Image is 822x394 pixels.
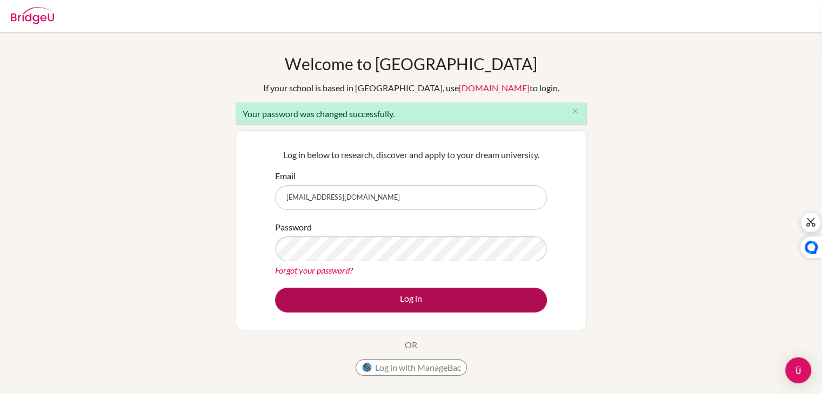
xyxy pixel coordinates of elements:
[275,288,547,313] button: Log in
[785,357,811,383] div: Open Intercom Messenger
[356,359,467,376] button: Log in with ManageBac
[11,7,54,24] img: Bridge-U
[263,81,559,94] div: If your school is based in [GEOGRAPHIC_DATA], use to login.
[285,54,537,73] h1: Welcome to [GEOGRAPHIC_DATA]
[275,221,312,234] label: Password
[459,83,530,93] a: [DOMAIN_NAME]
[565,103,586,119] button: Close
[275,148,547,161] p: Log in below to research, discover and apply to your dream university.
[236,103,587,125] div: Your password was changed successfully.
[275,169,296,182] label: Email
[405,338,417,351] p: OR
[571,107,579,115] i: close
[275,265,353,275] a: Forgot your password?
